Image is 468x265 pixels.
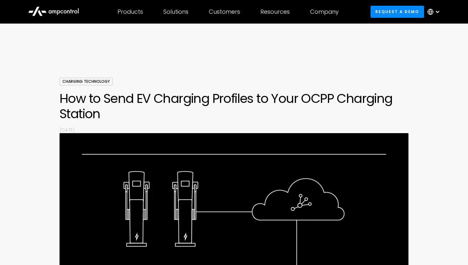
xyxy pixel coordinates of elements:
[117,8,143,15] div: Products
[209,8,240,15] div: Customers
[371,6,424,18] a: Request a demo
[163,8,188,15] div: Solutions
[260,8,290,15] div: Resources
[310,8,339,15] div: Company
[60,126,408,133] p: [DATE]
[60,78,113,85] div: Charging Technology
[60,91,408,121] h1: How to Send EV Charging Profiles to Your OCPP Charging Station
